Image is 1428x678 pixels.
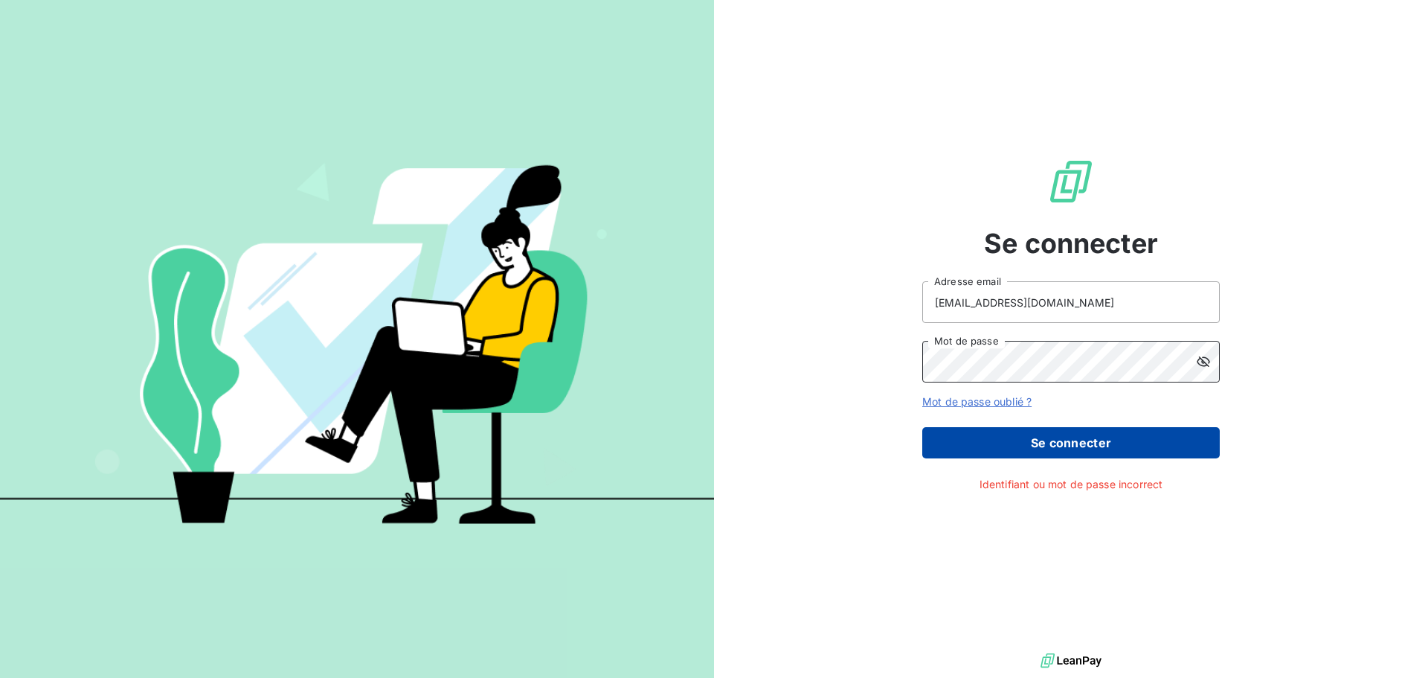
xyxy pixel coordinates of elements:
[1047,158,1095,205] img: Logo LeanPay
[980,476,1163,492] span: Identifiant ou mot de passe incorrect
[922,281,1220,323] input: placeholder
[1041,650,1101,672] img: logo
[922,427,1220,458] button: Se connecter
[922,395,1032,408] a: Mot de passe oublié ?
[984,223,1158,263] span: Se connecter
